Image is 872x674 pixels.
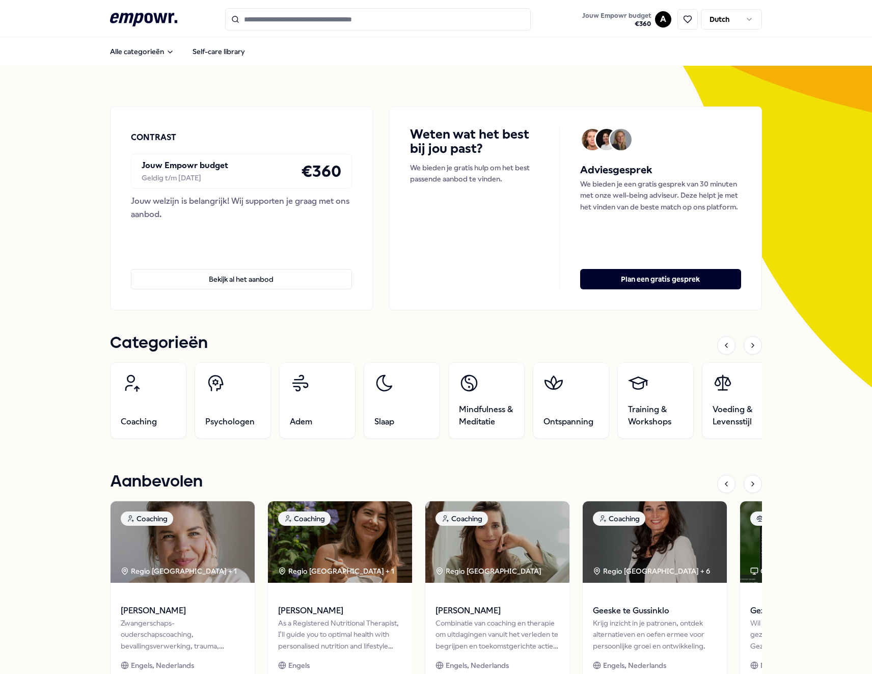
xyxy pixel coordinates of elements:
[435,604,559,617] span: [PERSON_NAME]
[131,195,352,221] div: Jouw welzijn is belangrijk! Wij supporten je graag met ons aanbod.
[582,20,651,28] span: € 360
[580,269,741,289] button: Plan een gratis gesprek
[583,501,727,583] img: package image
[435,617,559,652] div: Combinatie van coaching en therapie om uitdagingen vanuit het verleden te begrijpen en toekomstge...
[628,403,683,428] span: Training & Workshops
[102,41,182,62] button: Alle categorieën
[593,617,717,652] div: Krijg inzicht in je patronen, ontdek alternatieven en oefen ermee voor persoonlijke groei en ontw...
[425,501,569,583] img: package image
[184,41,253,62] a: Self-care library
[582,129,603,150] img: Avatar
[603,660,666,671] span: Engels, Nederlands
[446,660,509,671] span: Engels, Nederlands
[121,617,244,652] div: Zwangerschaps- ouderschapscoaching, bevallingsverwerking, trauma, (prik)angst & stresscoaching.
[750,565,782,577] div: Online
[110,331,208,356] h1: Categorieën
[121,511,173,526] div: Coaching
[580,162,741,178] h5: Adviesgesprek
[288,660,310,671] span: Engels
[278,617,402,652] div: As a Registered Nutritional Therapist, I'll guide you to optimal health with personalised nutriti...
[459,403,514,428] span: Mindfulness & Meditatie
[110,362,186,439] a: Coaching
[610,129,632,150] img: Avatar
[593,511,645,526] div: Coaching
[278,565,394,577] div: Regio [GEOGRAPHIC_DATA] + 1
[593,604,717,617] span: Geeske te Gussinklo
[364,362,440,439] a: Slaap
[580,10,653,30] button: Jouw Empowr budget€360
[580,178,741,212] p: We bieden je een gratis gesprek van 30 minuten met onze well-being adviseur. Deze helpt je met he...
[374,416,394,428] span: Slaap
[410,162,539,185] p: We bieden je gratis hulp om het best passende aanbod te vinden.
[533,362,609,439] a: Ontspanning
[131,131,176,144] p: CONTRAST
[110,469,203,495] h1: Aanbevolen
[121,604,244,617] span: [PERSON_NAME]
[435,565,543,577] div: Regio [GEOGRAPHIC_DATA]
[617,362,694,439] a: Training & Workshops
[448,362,525,439] a: Mindfulness & Meditatie
[582,12,651,20] span: Jouw Empowr budget
[225,8,531,31] input: Search for products, categories or subcategories
[131,269,352,289] button: Bekijk al het aanbod
[435,511,488,526] div: Coaching
[131,660,194,671] span: Engels, Nederlands
[279,362,356,439] a: Adem
[750,511,842,526] div: Voeding & Levensstijl
[655,11,671,28] button: A
[268,501,412,583] img: package image
[578,9,655,30] a: Jouw Empowr budget€360
[596,129,617,150] img: Avatar
[121,565,237,577] div: Regio [GEOGRAPHIC_DATA] + 1
[593,565,710,577] div: Regio [GEOGRAPHIC_DATA] + 6
[142,172,228,183] div: Geldig t/m [DATE]
[111,501,255,583] img: package image
[102,41,253,62] nav: Main
[543,416,593,428] span: Ontspanning
[121,416,157,428] span: Coaching
[131,253,352,289] a: Bekijk al het aanbod
[142,159,228,172] p: Jouw Empowr budget
[301,158,341,184] h4: € 360
[713,403,768,428] span: Voeding & Levensstijl
[205,416,255,428] span: Psychologen
[195,362,271,439] a: Psychologen
[702,362,778,439] a: Voeding & Levensstijl
[278,511,331,526] div: Coaching
[760,660,799,671] span: Nederlands
[278,604,402,617] span: [PERSON_NAME]
[410,127,539,156] h4: Weten wat het best bij jou past?
[290,416,312,428] span: Adem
